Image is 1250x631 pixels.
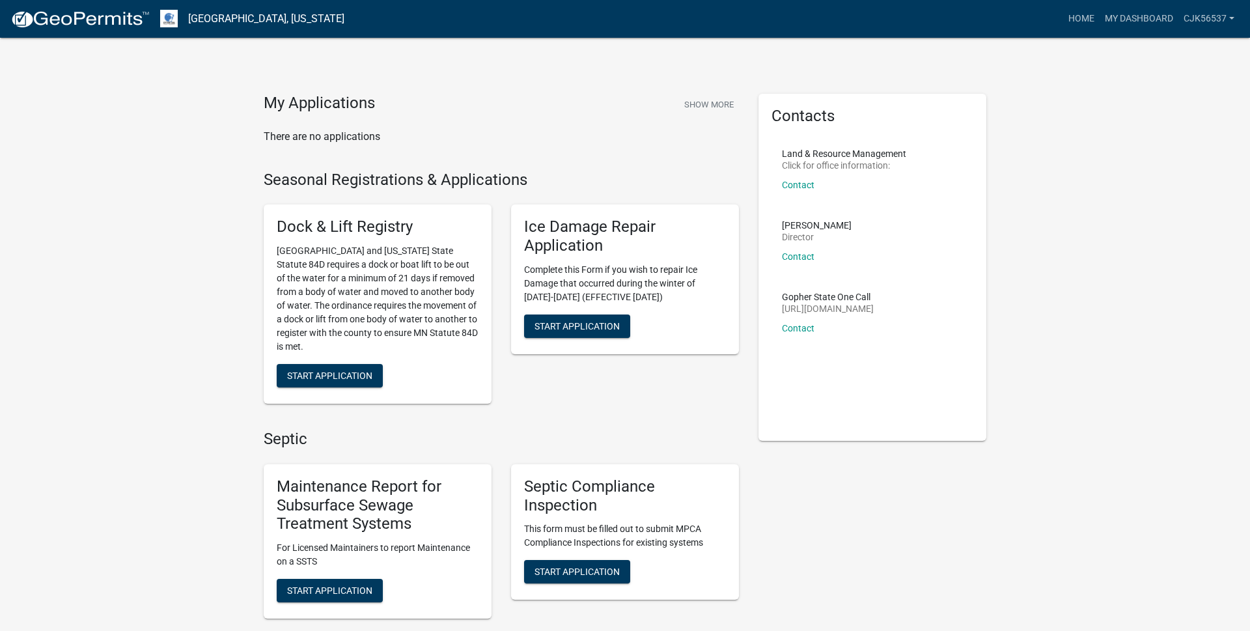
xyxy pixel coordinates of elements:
[535,320,620,331] span: Start Application
[277,217,479,236] h5: Dock & Lift Registry
[277,477,479,533] h5: Maintenance Report for Subsurface Sewage Treatment Systems
[782,149,906,158] p: Land & Resource Management
[1063,7,1100,31] a: Home
[782,292,874,301] p: Gopher State One Call
[782,304,874,313] p: [URL][DOMAIN_NAME]
[535,567,620,577] span: Start Application
[782,232,852,242] p: Director
[264,430,739,449] h4: Septic
[264,94,375,113] h4: My Applications
[287,371,372,381] span: Start Application
[277,244,479,354] p: [GEOGRAPHIC_DATA] and [US_STATE] State Statute 84D requires a dock or boat lift to be out of the ...
[524,263,726,304] p: Complete this Form if you wish to repair Ice Damage that occurred during the winter of [DATE]-[DA...
[782,251,814,262] a: Contact
[679,94,739,115] button: Show More
[524,477,726,515] h5: Septic Compliance Inspection
[287,585,372,596] span: Start Application
[264,129,739,145] p: There are no applications
[524,522,726,550] p: This form must be filled out to submit MPCA Compliance Inspections for existing systems
[188,8,344,30] a: [GEOGRAPHIC_DATA], [US_STATE]
[782,221,852,230] p: [PERSON_NAME]
[782,323,814,333] a: Contact
[277,364,383,387] button: Start Application
[524,315,630,338] button: Start Application
[524,560,630,583] button: Start Application
[782,180,814,190] a: Contact
[264,171,739,189] h4: Seasonal Registrations & Applications
[524,217,726,255] h5: Ice Damage Repair Application
[277,579,383,602] button: Start Application
[782,161,906,170] p: Click for office information:
[160,10,178,27] img: Otter Tail County, Minnesota
[1100,7,1178,31] a: My Dashboard
[1178,7,1240,31] a: cjk56537
[771,107,973,126] h5: Contacts
[277,541,479,568] p: For Licensed Maintainers to report Maintenance on a SSTS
